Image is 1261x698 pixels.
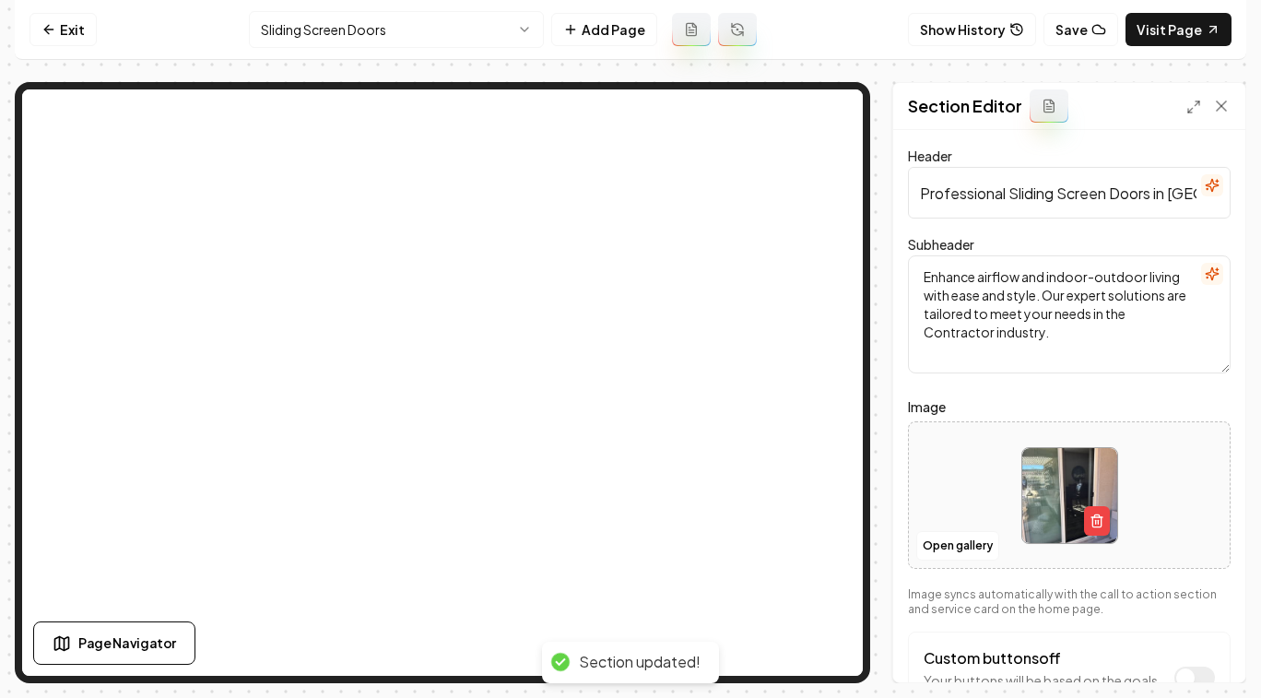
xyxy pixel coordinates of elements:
p: Image syncs automatically with the call to action section and service card on the home page. [908,587,1231,617]
label: Header [908,148,952,164]
label: Image [908,396,1231,418]
a: Visit Page [1125,13,1232,46]
span: Page Navigator [78,633,176,653]
a: Exit [29,13,97,46]
label: Custom buttons off [924,648,1061,668]
button: Add admin page prompt [672,13,711,46]
img: image [1022,448,1117,543]
button: Add admin section prompt [1030,89,1068,123]
div: Section updated! [579,653,701,672]
button: Open gallery [916,531,999,561]
button: Add Page [551,13,657,46]
button: Page Navigator [33,621,195,665]
button: Regenerate page [718,13,757,46]
button: Save [1043,13,1118,46]
button: Show History [908,13,1036,46]
label: Subheader [908,236,974,253]
h2: Section Editor [908,93,1022,119]
input: Header [908,167,1231,219]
